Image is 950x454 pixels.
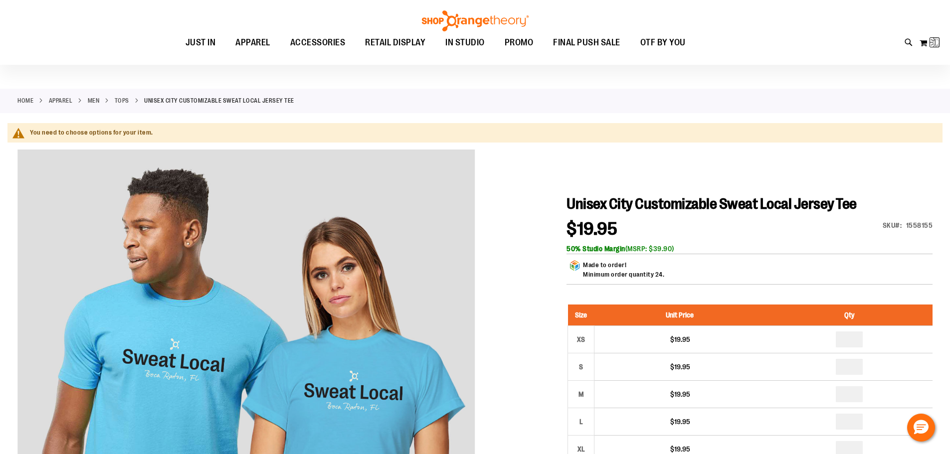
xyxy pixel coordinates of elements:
[567,219,617,239] span: $19.95
[907,414,935,442] button: Hello, have a question? Let’s chat.
[355,31,435,54] a: RETAIL DISPLAY
[88,96,100,105] a: MEN
[553,31,620,54] span: FINAL PUSH SALE
[883,221,902,229] strong: SKU
[225,31,280,54] a: APPAREL
[568,304,594,326] th: Size
[583,260,664,284] div: Made to order!
[30,128,935,138] div: You need to choose options for your item.
[543,31,630,54] a: FINAL PUSH SALE
[599,362,760,372] div: $19.95
[594,304,766,326] th: Unit Price
[49,96,73,105] a: APPAREL
[567,245,625,253] b: 50% Studio Margin
[906,220,933,230] div: 1558155
[365,31,425,54] span: RETAIL DISPLAY
[765,304,933,326] th: Qty
[573,359,588,374] div: S
[640,31,686,54] span: OTF BY YOU
[115,96,129,105] a: Tops
[280,31,356,54] a: ACCESSORIES
[505,31,534,54] span: PROMO
[599,444,760,454] div: $19.95
[186,31,216,54] span: JUST IN
[583,270,664,279] p: Minimum order quantity 24.
[599,334,760,344] div: $19.95
[930,36,942,48] img: Loading...
[919,35,940,51] button: Loading...
[573,387,588,402] div: M
[176,31,226,54] a: JUST IN
[599,417,760,427] div: $19.95
[495,31,544,54] a: PROMO
[235,31,270,54] span: APPAREL
[17,96,33,105] a: Home
[630,31,696,54] a: OTF BY YOU
[573,414,588,429] div: L
[435,31,495,54] a: IN STUDIO
[599,389,760,399] div: $19.95
[567,195,857,212] span: Unisex City Customizable Sweat Local Jersey Tee
[290,31,346,54] span: ACCESSORIES
[573,332,588,347] div: XS
[420,10,530,31] img: Shop Orangetheory
[567,244,933,254] div: (MSRP: $39.90)
[445,31,485,54] span: IN STUDIO
[144,96,294,105] strong: Unisex City Customizable Sweat Local Jersey Tee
